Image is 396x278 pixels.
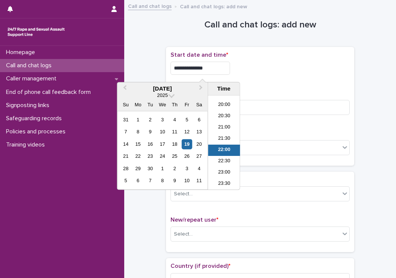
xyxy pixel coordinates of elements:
[169,127,180,137] div: Choose Thursday, September 11th, 2025
[157,93,168,98] span: 2025
[210,85,238,92] div: Time
[145,163,155,174] div: Choose Tuesday, September 30th, 2025
[208,168,240,179] li: 23:00
[194,163,204,174] div: Choose Saturday, October 4th, 2025
[169,163,180,174] div: Choose Thursday, October 2nd, 2025
[208,134,240,145] li: 21:30
[169,151,180,162] div: Choose Thursday, September 25th, 2025
[180,2,247,10] p: Call and chat logs: add new
[157,100,168,110] div: We
[121,115,131,125] div: Choose Sunday, August 31st, 2025
[169,115,180,125] div: Choose Thursday, September 4th, 2025
[121,151,131,162] div: Choose Sunday, September 21st, 2025
[3,141,51,148] p: Training videos
[157,115,168,125] div: Choose Wednesday, September 3rd, 2025
[208,179,240,190] li: 23:30
[157,151,168,162] div: Choose Wednesday, September 24th, 2025
[194,139,204,149] div: Choose Saturday, September 20th, 2025
[120,114,205,187] div: month 2025-09
[145,139,155,149] div: Choose Tuesday, September 16th, 2025
[182,115,192,125] div: Choose Friday, September 5th, 2025
[133,115,143,125] div: Choose Monday, September 1st, 2025
[194,151,204,162] div: Choose Saturday, September 27th, 2025
[3,89,97,96] p: End of phone call feedback form
[157,139,168,149] div: Choose Wednesday, September 17th, 2025
[145,151,155,162] div: Choose Tuesday, September 23rd, 2025
[169,100,180,110] div: Th
[182,163,192,174] div: Choose Friday, October 3rd, 2025
[133,127,143,137] div: Choose Monday, September 8th, 2025
[174,230,193,238] div: Select...
[194,100,204,110] div: Sa
[121,127,131,137] div: Choose Sunday, September 7th, 2025
[194,115,204,125] div: Choose Saturday, September 6th, 2025
[117,85,208,92] div: [DATE]
[145,127,155,137] div: Choose Tuesday, September 9th, 2025
[145,115,155,125] div: Choose Tuesday, September 2nd, 2025
[121,163,131,174] div: Choose Sunday, September 28th, 2025
[171,263,230,269] span: Country (if provided)
[133,100,143,110] div: Mo
[121,100,131,110] div: Su
[182,127,192,137] div: Choose Friday, September 12th, 2025
[182,176,192,186] div: Choose Friday, October 10th, 2025
[208,111,240,122] li: 20:30
[171,217,218,223] span: New/repeat user
[121,139,131,149] div: Choose Sunday, September 14th, 2025
[3,102,55,109] p: Signposting links
[208,100,240,111] li: 20:00
[133,151,143,162] div: Choose Monday, September 22nd, 2025
[3,49,41,56] p: Homepage
[166,20,354,30] h1: Call and chat logs: add new
[118,83,130,95] button: Previous Month
[169,176,180,186] div: Choose Thursday, October 9th, 2025
[194,176,204,186] div: Choose Saturday, October 11th, 2025
[169,139,180,149] div: Choose Thursday, September 18th, 2025
[6,24,66,39] img: rhQMoQhaT3yELyF149Cw
[182,100,192,110] div: Fr
[182,139,192,149] div: Choose Friday, September 19th, 2025
[157,163,168,174] div: Choose Wednesday, October 1st, 2025
[133,139,143,149] div: Choose Monday, September 15th, 2025
[208,156,240,168] li: 22:30
[128,2,172,10] a: Call and chat logs
[157,176,168,186] div: Choose Wednesday, October 8th, 2025
[182,151,192,162] div: Choose Friday, September 26th, 2025
[194,127,204,137] div: Choose Saturday, September 13th, 2025
[3,128,72,135] p: Policies and processes
[3,115,68,122] p: Safeguarding records
[171,52,228,58] span: Start date and time
[208,122,240,134] li: 21:00
[3,75,62,82] p: Caller management
[174,190,193,198] div: Select...
[157,127,168,137] div: Choose Wednesday, September 10th, 2025
[145,100,155,110] div: Tu
[3,62,58,69] p: Call and chat logs
[145,176,155,186] div: Choose Tuesday, October 7th, 2025
[133,163,143,174] div: Choose Monday, September 29th, 2025
[208,145,240,156] li: 22:00
[121,176,131,186] div: Choose Sunday, October 5th, 2025
[133,176,143,186] div: Choose Monday, October 6th, 2025
[196,83,208,95] button: Next Month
